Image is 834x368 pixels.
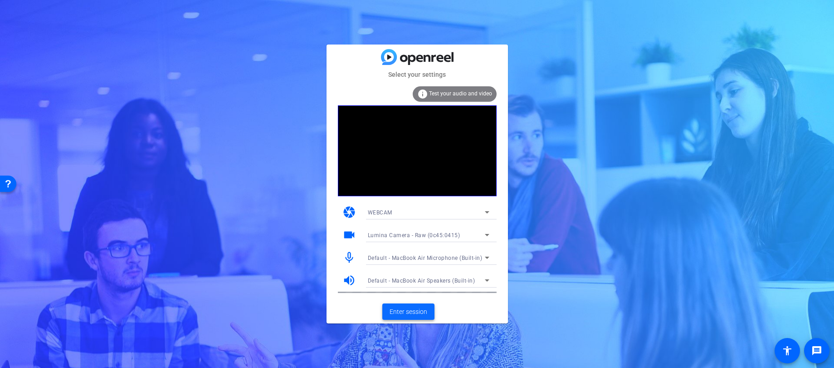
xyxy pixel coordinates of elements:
span: Default - MacBook Air Microphone (Built-in) [368,255,483,261]
mat-icon: videocam [342,228,356,242]
mat-icon: volume_up [342,274,356,287]
span: Lumina Camera - Raw (0c45:0415) [368,232,460,239]
span: Default - MacBook Air Speakers (Built-in) [368,278,475,284]
mat-card-subtitle: Select your settings [327,70,508,80]
mat-icon: info [417,89,428,99]
mat-icon: camera [342,205,356,219]
mat-icon: mic_none [342,251,356,264]
img: blue-gradient.svg [381,49,454,65]
span: WEBCAM [368,209,392,216]
mat-icon: accessibility [782,345,793,356]
mat-icon: message [811,345,822,356]
button: Enter session [382,303,434,320]
span: Test your audio and video [429,90,492,97]
span: Enter session [390,307,427,317]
